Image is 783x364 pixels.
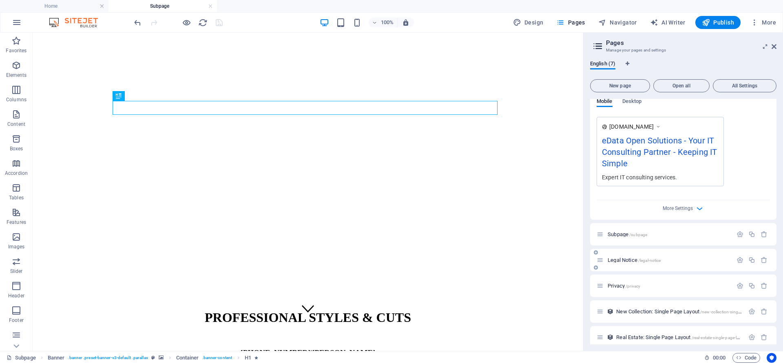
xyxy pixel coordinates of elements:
[761,231,768,238] div: Remove
[602,173,719,181] div: Expert IT consulting services.
[761,334,768,341] div: Remove
[198,18,208,27] button: reload
[713,79,776,92] button: All Settings
[8,293,24,299] p: Header
[6,72,27,78] p: Elements
[6,96,27,103] p: Columns
[381,18,394,27] h6: 100%
[736,353,756,363] span: Code
[647,16,689,29] button: AI Writer
[748,231,755,238] div: Duplicate
[761,282,768,289] div: Remove
[598,18,637,27] span: Navigator
[553,16,588,29] button: Pages
[245,353,251,363] span: Click to select. Double-click to edit
[402,19,409,26] i: On resize automatically adjust zoom level to fit chosen device.
[608,231,647,237] span: Subpage
[717,83,773,88] span: All Settings
[616,334,747,340] span: Click to open page
[590,79,650,92] button: New page
[747,16,779,29] button: More
[48,353,65,363] span: Click to select. Double-click to edit
[605,283,732,288] div: Privacy/privacy
[761,308,768,315] div: Remove
[737,231,743,238] div: Settings
[761,257,768,264] div: Remove
[198,18,208,27] i: Reload page
[748,308,755,315] div: Settings
[737,282,743,289] div: Settings
[692,335,747,340] span: /real-estate-single-page-layout
[133,18,142,27] i: Undo: Change marker (Ctrl+Z)
[6,47,27,54] p: Favorites
[7,219,26,226] p: Features
[607,308,614,315] div: This layout is used as a template for all items (e.g. a blog post) of this collection. The conten...
[614,335,744,340] div: Real Estate: Single Page Layout/real-estate-single-page-layout
[510,16,547,29] button: Design
[622,96,642,108] span: Desktop
[10,268,23,275] p: Slider
[597,96,613,108] span: Mobile
[638,258,661,263] span: /legal-notice
[732,353,760,363] button: Code
[595,16,640,29] button: Navigator
[590,60,776,76] div: Language Tabs
[181,18,191,27] button: Click here to leave preview mode and continue editing
[254,355,258,360] i: Element contains an animation
[700,310,764,314] span: /new-collection-single-page-layout
[151,355,155,360] i: This element is a customizable preset
[7,353,36,363] a: Click to cancel selection. Double-click to open Pages
[629,232,647,237] span: /subpage
[10,145,23,152] p: Boxes
[513,18,544,27] span: Design
[608,283,640,289] span: Privacy
[605,257,732,263] div: Legal Notice/legal-notice
[202,353,232,363] span: . banner-content
[748,334,755,341] div: Settings
[704,353,726,363] h6: Session time
[5,170,28,176] p: Accordion
[159,355,164,360] i: This element contains a background
[369,18,398,27] button: 100%
[607,334,614,341] div: This layout is used as a template for all items (e.g. a blog post) of this collection. The conten...
[108,2,217,11] h4: Subpage
[748,257,755,264] div: Duplicate
[8,243,25,250] p: Images
[719,355,720,361] span: :
[9,317,24,324] p: Footer
[653,79,710,92] button: Open all
[590,59,615,70] span: English (7)
[605,232,732,237] div: Subpage/subpage
[9,194,24,201] p: Tables
[748,282,755,289] div: Duplicate
[608,257,661,263] span: Legal Notice
[614,309,744,314] div: New Collection: Single Page Layout/new-collection-single-page-layout
[702,18,734,27] span: Publish
[606,47,760,54] h3: Manage your pages and settings
[609,123,654,131] span: [DOMAIN_NAME]
[594,83,646,88] span: New page
[7,121,25,127] p: Content
[48,353,259,363] nav: breadcrumb
[176,353,199,363] span: Click to select. Double-click to edit
[767,353,776,363] button: Usercentrics
[606,39,776,47] h2: Pages
[616,308,764,315] span: Click to open page
[602,134,719,173] div: eData Open Solutions - Your IT Consulting Partner - Keeping IT Simple
[657,83,706,88] span: Open all
[750,18,776,27] span: More
[679,203,688,213] button: More Settings
[597,98,641,114] div: Preview
[713,353,725,363] span: 00 00
[510,16,547,29] div: Design (Ctrl+Alt+Y)
[47,18,108,27] img: Editor Logo
[556,18,585,27] span: Pages
[695,16,741,29] button: Publish
[133,18,142,27] button: undo
[737,257,743,264] div: Settings
[626,284,640,288] span: /privacy
[650,18,686,27] span: AI Writer
[68,353,148,363] span: . banner .preset-banner-v3-default .parallax
[663,205,693,211] span: More Settings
